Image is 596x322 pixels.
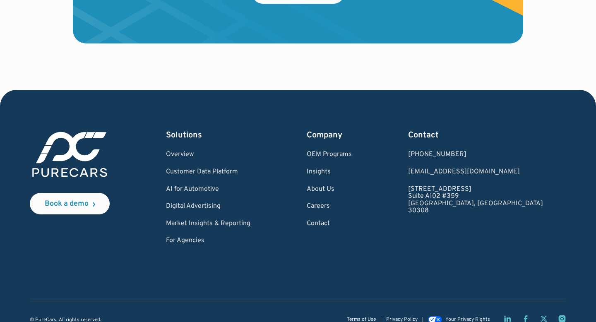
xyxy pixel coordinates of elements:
a: Digital Advertising [166,203,250,210]
img: purecars logo [30,130,110,180]
a: Email us [408,168,543,176]
a: OEM Programs [307,151,352,159]
a: Careers [307,203,352,210]
div: Company [307,130,352,141]
div: [PHONE_NUMBER] [408,151,543,159]
a: Book a demo [30,193,110,214]
a: Customer Data Platform [166,168,250,176]
div: Contact [408,130,543,141]
a: Insights [307,168,352,176]
a: Overview [166,151,250,159]
a: About Us [307,186,352,193]
a: For Agencies [166,237,250,245]
div: Solutions [166,130,250,141]
div: Book a demo [45,200,89,208]
a: [STREET_ADDRESS]Suite A102 #359[GEOGRAPHIC_DATA], [GEOGRAPHIC_DATA]30308 [408,186,543,215]
a: Contact [307,220,352,228]
a: Market Insights & Reporting [166,220,250,228]
a: AI for Automotive [166,186,250,193]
